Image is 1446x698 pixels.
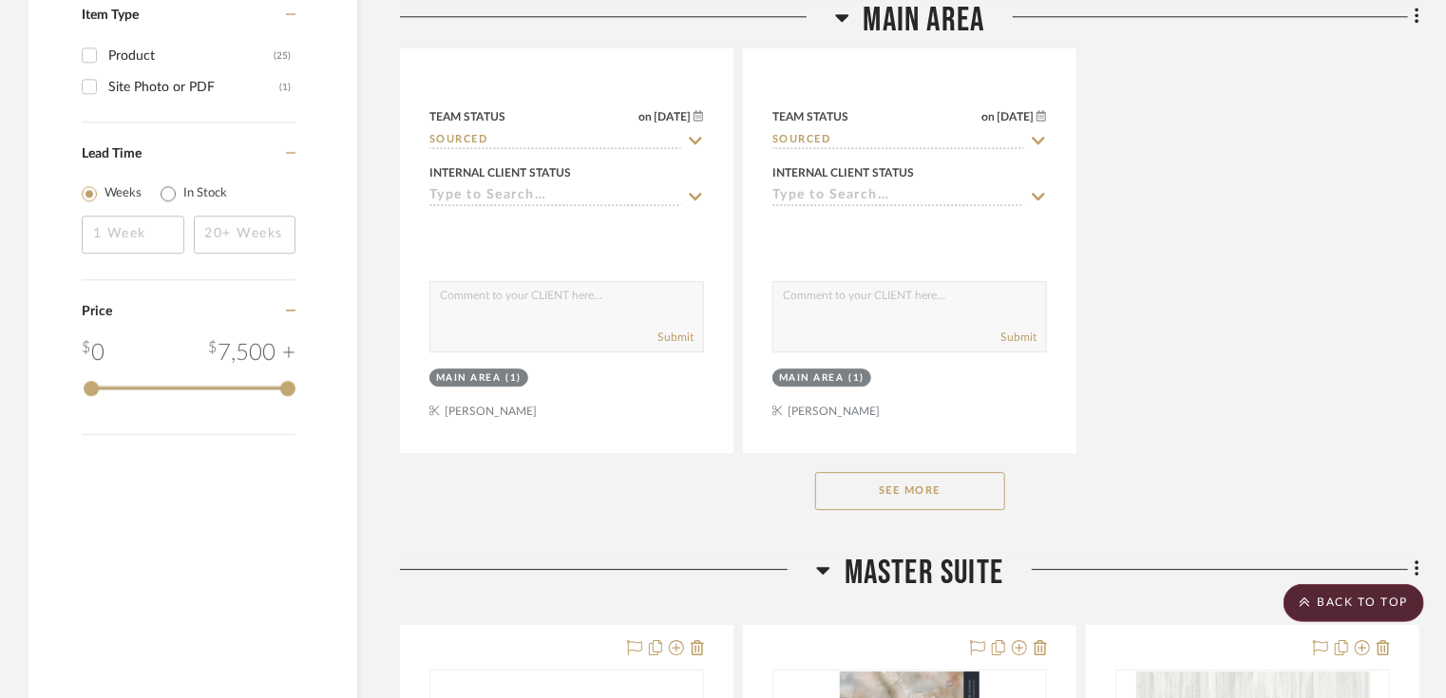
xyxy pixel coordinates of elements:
[279,72,291,103] div: (1)
[208,336,295,370] div: 7,500 +
[429,108,505,125] div: Team Status
[845,553,1003,594] span: MASTER SUITE
[108,72,279,103] div: Site Photo or PDF
[82,336,105,370] div: 0
[194,216,296,254] input: 20+ Weeks
[429,132,681,150] input: Type to Search…
[1284,584,1424,622] scroll-to-top-button: BACK TO TOP
[274,41,291,71] div: (25)
[1000,329,1037,346] button: Submit
[772,188,1024,206] input: Type to Search…
[657,329,694,346] button: Submit
[639,111,653,123] span: on
[429,164,571,181] div: Internal Client Status
[82,216,184,254] input: 1 Week
[996,110,1037,123] span: [DATE]
[108,41,274,71] div: Product
[772,164,914,181] div: Internal Client Status
[772,132,1024,150] input: Type to Search…
[82,9,139,22] span: Item Type
[183,184,227,203] label: In Stock
[779,371,845,386] div: MAIN AREA
[653,110,694,123] span: [DATE]
[815,472,1005,510] button: See More
[772,108,848,125] div: Team Status
[982,111,996,123] span: on
[506,371,523,386] div: (1)
[82,147,142,160] span: Lead Time
[436,371,502,386] div: MAIN AREA
[105,184,142,203] label: Weeks
[429,188,681,206] input: Type to Search…
[82,305,112,318] span: Price
[849,371,866,386] div: (1)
